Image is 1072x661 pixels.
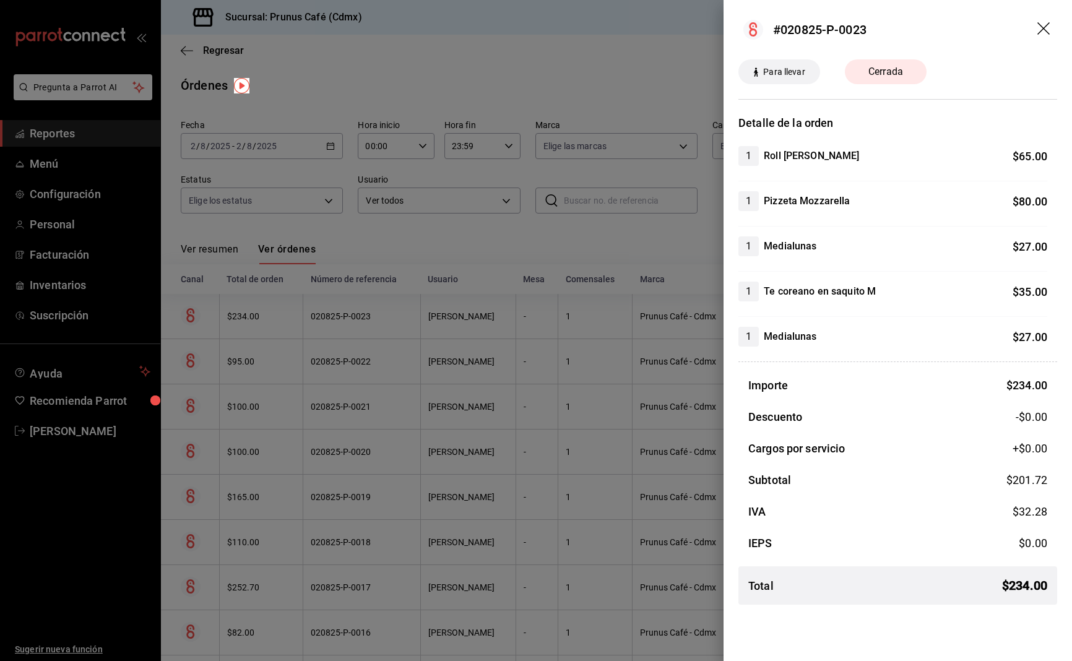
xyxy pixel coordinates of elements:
[1037,22,1052,37] button: drag
[1006,473,1047,486] span: $ 201.72
[1002,576,1047,595] span: $ 234.00
[234,78,249,93] img: Tooltip marker
[764,194,850,209] h4: Pizzeta Mozzarella
[1006,379,1047,392] span: $ 234.00
[738,284,759,299] span: 1
[1019,537,1047,550] span: $ 0.00
[748,503,766,520] h3: IVA
[1013,330,1047,343] span: $ 27.00
[748,535,772,551] h3: IEPS
[748,577,774,594] h3: Total
[738,149,759,163] span: 1
[748,377,788,394] h3: Importe
[748,472,791,488] h3: Subtotal
[738,194,759,209] span: 1
[764,284,876,299] h4: Te coreano en saquito M
[1013,195,1047,208] span: $ 80.00
[861,64,910,79] span: Cerrada
[764,329,816,344] h4: Medialunas
[1013,505,1047,518] span: $ 32.28
[1016,408,1047,425] span: -$0.00
[758,66,810,79] span: Para llevar
[738,329,759,344] span: 1
[1013,150,1047,163] span: $ 65.00
[1013,285,1047,298] span: $ 35.00
[764,149,859,163] h4: Roll [PERSON_NAME]
[1013,240,1047,253] span: $ 27.00
[764,239,816,254] h4: Medialunas
[748,440,845,457] h3: Cargos por servicio
[748,408,802,425] h3: Descuento
[738,114,1057,131] h3: Detalle de la orden
[1013,440,1047,457] span: +$ 0.00
[738,239,759,254] span: 1
[773,20,867,39] div: #020825-P-0023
